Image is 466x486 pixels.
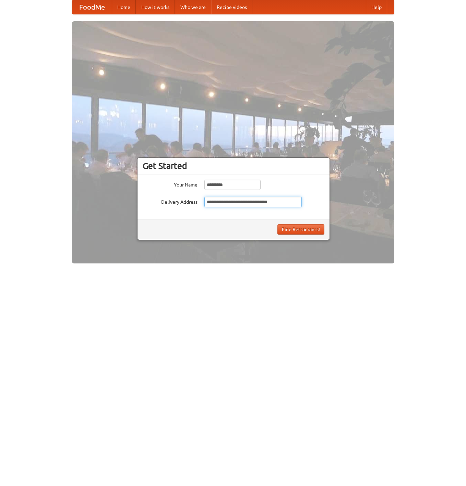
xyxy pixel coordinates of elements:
label: Delivery Address [143,197,198,205]
a: How it works [136,0,175,14]
a: Home [112,0,136,14]
a: FoodMe [72,0,112,14]
a: Recipe videos [211,0,252,14]
h3: Get Started [143,161,324,171]
button: Find Restaurants! [277,224,324,235]
label: Your Name [143,180,198,188]
a: Who we are [175,0,211,14]
a: Help [366,0,387,14]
